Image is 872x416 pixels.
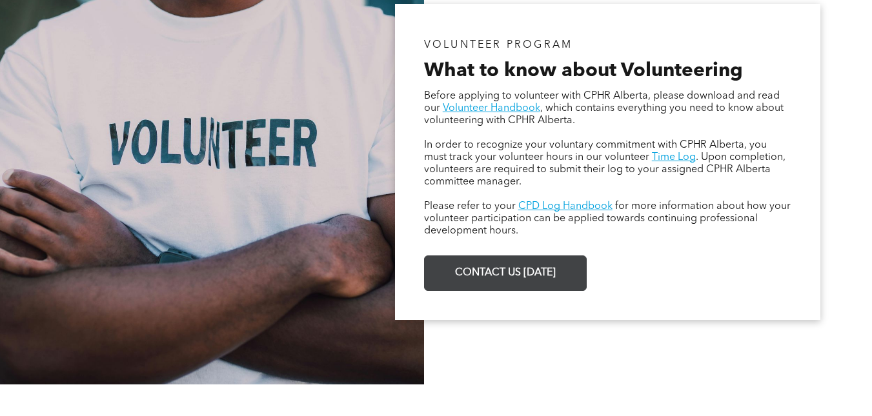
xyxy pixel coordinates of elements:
span: VOLUNTEER PROGRAM [424,40,573,50]
a: CPD Log Handbook [518,201,613,212]
span: Before applying to volunteer with CPHR Alberta, please download and read our [424,91,780,114]
span: What to know about Volunteering [424,61,743,81]
a: Time Log [652,152,696,163]
span: , which contains everything you need to know about volunteering with CPHR Alberta. [424,103,784,126]
span: . Upon completion, volunteers are required to submit their log to your assigned CPHR Alberta comm... [424,152,786,187]
span: CONTACT US [DATE] [451,261,560,286]
a: CONTACT US [DATE] [424,255,587,291]
span: for more information about how your volunteer participation can be applied towards continuing pro... [424,201,791,236]
span: Please refer to your [424,201,516,212]
a: Volunteer Handbook [443,103,540,114]
span: In order to recognize your voluntary commitment with CPHR Alberta, you must track your volunteer ... [424,140,767,163]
